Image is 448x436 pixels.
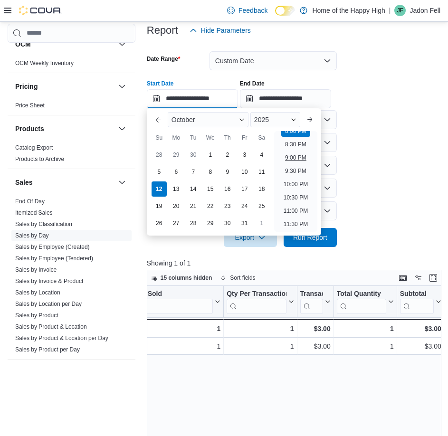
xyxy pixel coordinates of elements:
div: Button. Open the month selector. October is currently selected. [168,112,248,127]
button: Hide Parameters [186,21,255,40]
div: day-27 [169,216,184,231]
div: Mo [169,130,184,145]
div: Net Sold [135,289,213,313]
div: day-24 [237,199,252,214]
div: 1 [135,341,220,352]
button: Pricing [15,82,114,91]
button: 15 columns hidden [147,272,216,284]
div: day-11 [254,164,269,180]
div: day-31 [237,216,252,231]
div: day-15 [203,181,218,197]
div: day-28 [152,147,167,162]
div: Pricing [8,100,135,115]
span: 15 columns hidden [161,274,212,282]
div: day-20 [169,199,184,214]
li: 10:30 PM [280,192,312,203]
button: Keyboard shortcuts [397,272,409,284]
button: Next month [302,112,317,127]
div: day-28 [186,216,201,231]
a: Catalog Export [15,144,53,151]
div: Sales [8,196,135,359]
div: day-6 [169,164,184,180]
p: Showing 1 of 1 [147,258,445,268]
p: Home of the Happy High [312,5,385,16]
li: 11:30 PM [280,218,312,230]
a: Sales by Invoice [15,266,57,273]
span: JF [397,5,403,16]
a: End Of Day [15,198,45,205]
span: Feedback [238,6,267,15]
div: day-1 [254,216,269,231]
span: Sales by Employee (Tendered) [15,255,93,262]
button: Custom Date [210,51,337,70]
div: day-25 [254,199,269,214]
div: day-2 [220,147,235,162]
div: Subtotal [400,289,434,313]
div: 1 [337,341,394,352]
span: Export [229,228,271,247]
img: Cova [19,6,62,15]
button: Sales [116,177,128,188]
div: day-26 [152,216,167,231]
button: Previous Month [151,112,166,127]
span: Catalog Export [15,144,53,152]
span: Itemized Sales [15,209,53,217]
div: day-12 [152,181,167,197]
div: day-13 [169,181,184,197]
div: day-9 [220,164,235,180]
span: Sort fields [230,274,255,282]
button: Run Report [284,228,337,247]
span: October [172,116,195,123]
div: day-22 [203,199,218,214]
div: Jadon Fell [394,5,406,16]
div: 1 [227,341,294,352]
button: Open list of options [324,116,331,123]
button: Total Quantity [336,289,393,313]
span: Sales by Product per Day [15,346,80,353]
label: End Date [240,80,265,87]
button: OCM [116,38,128,50]
div: day-23 [220,199,235,214]
button: Taxes [116,367,128,379]
button: Products [15,124,114,133]
button: Open list of options [324,139,331,146]
div: day-3 [237,147,252,162]
div: Transaction Average [300,289,323,313]
a: Sales by Product & Location [15,323,87,330]
div: Qty Per Transaction [227,289,286,298]
li: 9:00 PM [281,152,310,163]
div: day-4 [254,147,269,162]
a: Price Sheet [15,102,45,109]
button: Transaction Average [300,289,330,313]
div: Fr [237,130,252,145]
div: day-10 [237,164,252,180]
h3: Report [147,25,178,36]
div: 1 [227,323,294,334]
div: day-7 [186,164,201,180]
span: OCM Weekly Inventory [15,59,74,67]
h3: Products [15,124,44,133]
span: Run Report [293,233,327,242]
a: Sales by Location per Day [15,301,82,307]
label: Start Date [147,80,174,87]
a: Sales by Day [15,232,49,239]
label: Date Range [147,55,181,63]
div: 1 [336,323,393,334]
ul: Time [274,131,317,232]
input: Press the down key to enter a popover containing a calendar. Press the escape key to close the po... [147,89,238,108]
button: Qty Per Transaction [227,289,294,313]
div: day-21 [186,199,201,214]
div: day-29 [203,216,218,231]
button: Export [224,228,277,247]
span: Products to Archive [15,155,64,163]
button: Enter fullscreen [428,272,439,284]
button: Pricing [116,81,128,92]
p: Jadon Fell [410,5,440,16]
button: Subtotal [400,289,441,313]
span: Sales by Product & Location per Day [15,334,108,342]
div: $3.00 [400,323,441,334]
span: Sales by Invoice & Product [15,277,83,285]
a: Feedback [223,1,271,20]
